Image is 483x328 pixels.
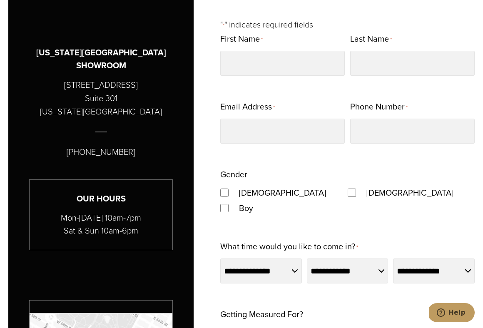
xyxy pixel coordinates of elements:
[30,211,172,237] p: Mon-[DATE] 10am-7pm Sat & Sun 10am-6pm
[220,18,475,31] p: " " indicates required fields
[67,145,135,159] p: [PHONE_NUMBER]
[231,201,261,216] label: Boy
[29,46,173,72] h3: [US_STATE][GEOGRAPHIC_DATA] SHOWROOM
[220,167,247,182] legend: Gender
[40,78,162,118] p: [STREET_ADDRESS] Suite 301 [US_STATE][GEOGRAPHIC_DATA]
[220,307,303,322] legend: Getting Measured For?
[350,31,392,47] label: Last Name
[220,239,358,255] label: What time would you like to come in?
[350,99,408,115] label: Phone Number
[231,185,334,200] label: [DEMOGRAPHIC_DATA]
[429,303,475,324] iframe: Opens a widget where you can chat to one of our agents
[220,99,275,115] label: Email Address
[220,31,263,47] label: First Name
[30,192,172,205] h3: Our Hours
[358,185,462,200] label: [DEMOGRAPHIC_DATA]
